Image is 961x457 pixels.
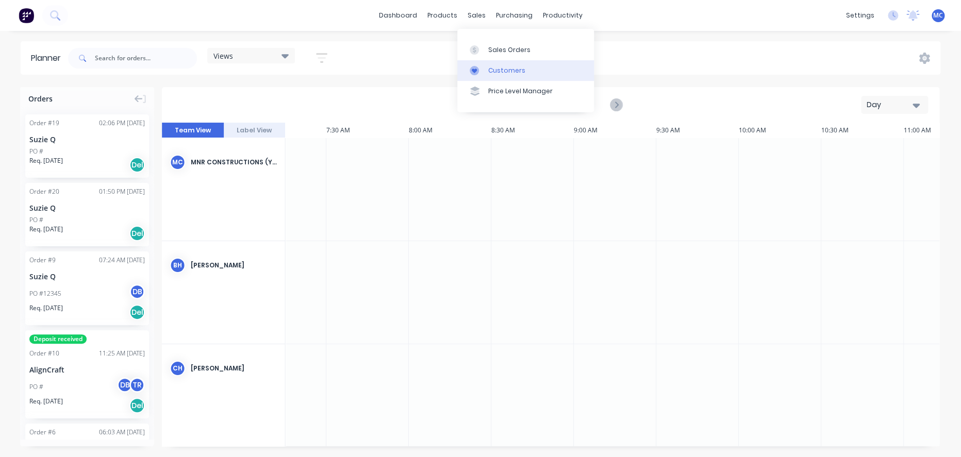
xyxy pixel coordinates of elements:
[162,123,224,138] button: Team View
[29,303,63,313] span: Req. [DATE]
[170,361,186,376] div: CH
[99,428,145,437] div: 06:03 AM [DATE]
[191,158,277,167] div: MNR Constructions (You)
[374,8,422,23] a: dashboard
[129,226,145,241] div: Del
[462,8,491,23] div: sales
[29,364,145,375] div: AlignCraft
[29,134,145,145] div: Suzie Q
[170,155,186,170] div: MC
[29,215,43,225] div: PO #
[129,284,145,299] div: DB
[29,147,43,156] div: PO #
[29,119,59,128] div: Order # 19
[422,8,462,23] div: products
[224,123,286,138] button: Label View
[488,66,525,75] div: Customers
[457,60,594,81] a: Customers
[457,81,594,101] a: Price Level Manager
[861,96,928,114] button: Day
[488,87,553,96] div: Price Level Manager
[29,256,56,265] div: Order # 9
[841,8,880,23] div: settings
[95,48,197,69] input: Search for orders...
[213,50,233,61] span: Views
[574,123,656,138] div: 9:00 AM
[610,98,622,111] button: Next page
[29,334,87,344] span: Deposit received
[170,258,186,273] div: BH
[933,11,943,20] span: MC
[129,304,145,320] div: Del
[191,261,277,270] div: [PERSON_NAME]
[117,377,132,393] div: DB
[656,123,739,138] div: 9:30 AM
[29,397,63,406] span: Req. [DATE]
[491,8,538,23] div: purchasing
[129,377,145,393] div: TR
[19,8,34,23] img: Factory
[31,52,66,64] div: Planner
[29,428,56,437] div: Order # 6
[29,225,63,234] span: Req. [DATE]
[488,45,531,55] div: Sales Orders
[29,271,145,282] div: Suzie Q
[867,99,914,110] div: Day
[99,187,145,196] div: 01:50 PM [DATE]
[821,123,904,138] div: 10:30 AM
[28,93,53,104] span: Orders
[99,119,145,128] div: 02:06 PM [DATE]
[29,289,61,298] div: PO #12345
[538,8,588,23] div: productivity
[29,156,63,165] span: Req. [DATE]
[29,382,43,392] div: PO #
[409,123,491,138] div: 8:00 AM
[326,123,409,138] div: 7:30 AM
[29,349,59,358] div: Order # 10
[191,364,277,373] div: [PERSON_NAME]
[739,123,821,138] div: 10:00 AM
[457,39,594,60] a: Sales Orders
[129,398,145,413] div: Del
[99,256,145,265] div: 07:24 AM [DATE]
[99,349,145,358] div: 11:25 AM [DATE]
[29,187,59,196] div: Order # 20
[491,123,574,138] div: 8:30 AM
[29,202,145,213] div: Suzie Q
[129,157,145,173] div: Del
